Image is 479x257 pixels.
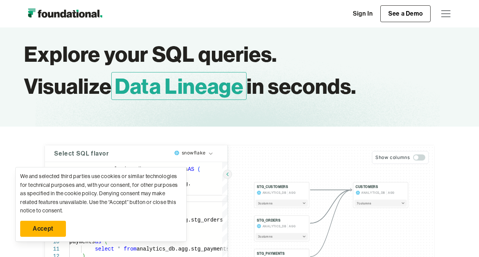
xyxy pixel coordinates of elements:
[310,190,352,257] g: Edge from fdd6007a342b5e7caef20c36dbcc25c6 to e6dff7ebaf40253a98a981811306d210
[45,246,59,253] div: 11
[437,5,455,23] div: menu
[223,170,232,179] button: Hide SQL query editor
[20,172,182,215] div: We and selected third parties use cookies or similar technologies for technical purposes and, wit...
[441,220,479,257] iframe: Chat Widget
[258,201,272,206] span: 3 column s
[104,239,107,245] span: (
[310,190,352,223] g: Edge from d91d737cb9fbe058b277ce7095e2c624 to e6dff7ebaf40253a98a981811306d210
[69,239,95,245] span: payments
[256,185,288,189] h4: STG_CUSTOMERS
[123,246,136,252] span: from
[262,224,286,228] span: ANALYTICS_DB
[256,185,306,195] button: STG_CUSTOMERSANALYTICS_DBAGG
[95,239,101,245] span: as
[91,166,104,172] span: VIEW
[256,251,285,256] h4: STG_PAYMENTS
[45,166,59,173] div: 1
[289,224,295,228] span: AGG
[372,151,428,164] button: Show columns
[357,201,371,206] span: 7 column s
[356,185,405,195] button: CUSTOMERSANALYTICS_DBAGG
[136,246,229,252] span: analytics_db.agg.stg_payments
[104,166,187,172] span: analytics_db.agg.customers
[24,6,106,21] a: home
[54,151,109,156] h4: Select SQL flavor
[45,238,59,246] div: 10
[256,218,306,228] button: STG_ORDERSANALYTICS_DBAGG
[345,6,380,22] a: Sign In
[69,166,88,172] span: CREATE
[356,185,378,189] h4: CUSTOMERS
[20,221,66,237] a: Accept
[258,234,272,239] span: 3 column s
[24,38,441,102] h1: Explore your SQL queries. Visualize in seconds.
[262,190,286,195] span: ANALYTICS_DB
[256,218,280,223] h4: STG_ORDERS
[197,166,200,172] span: (
[361,190,385,195] span: ANALYTICS_DB
[388,190,394,195] span: AGG
[187,166,194,172] span: AS
[289,190,295,195] span: AGG
[136,181,191,187] span: analytics_db.agg.
[111,72,247,100] span: Data Lineage
[95,246,114,252] span: select
[24,6,106,21] img: Foundational Logo
[380,5,431,22] a: See a Demo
